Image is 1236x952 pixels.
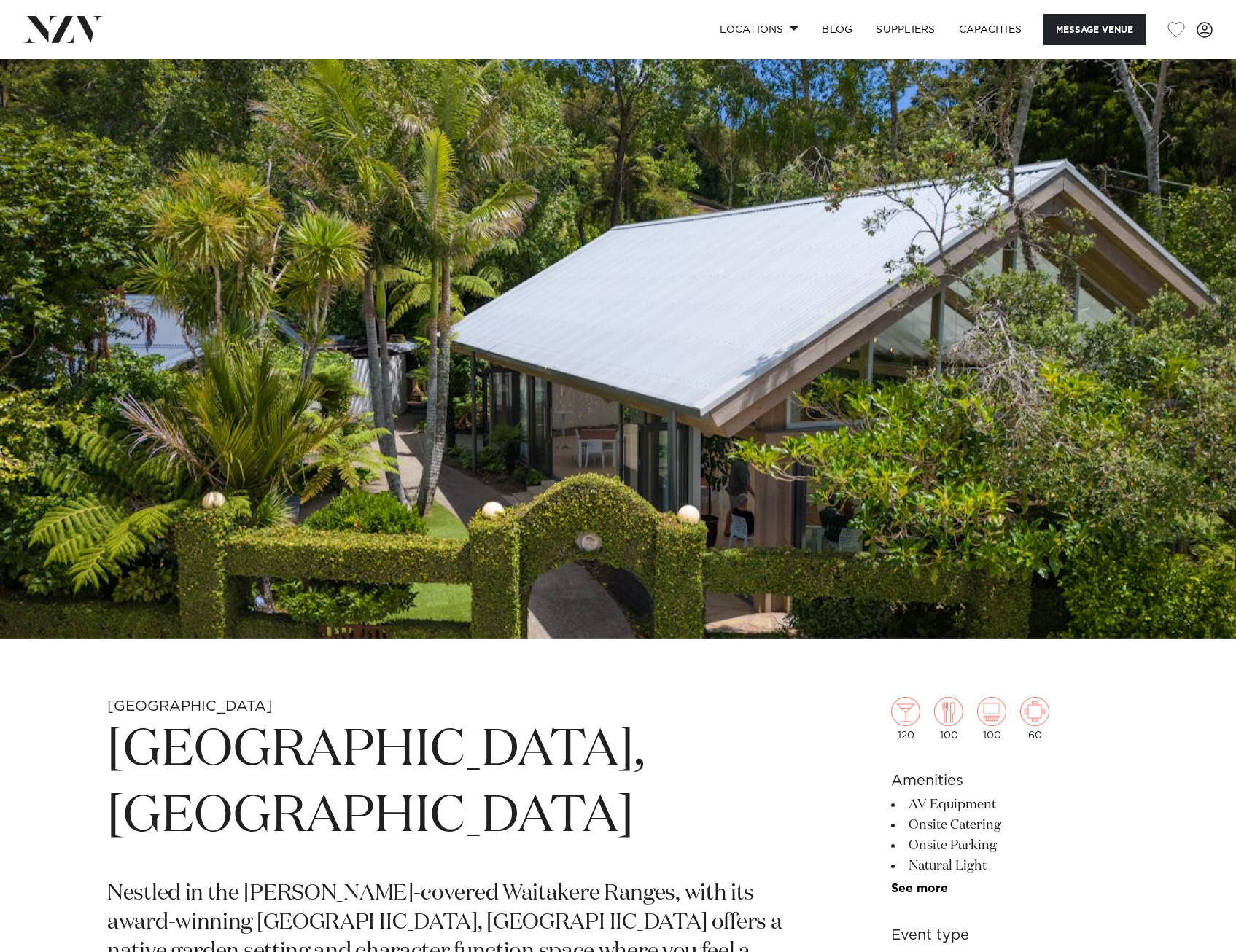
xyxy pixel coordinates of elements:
li: AV Equipment [891,795,1129,815]
li: Onsite Catering [891,815,1129,835]
div: 100 [977,697,1006,741]
img: meeting.png [1020,697,1049,726]
small: [GEOGRAPHIC_DATA] [107,699,273,714]
a: BLOG [810,14,864,45]
button: Message Venue [1043,14,1146,45]
img: theatre.png [977,697,1006,726]
img: dining.png [934,697,963,726]
div: 60 [1020,697,1049,741]
li: Natural Light [891,856,1129,876]
div: 100 [934,697,963,741]
a: Locations [708,14,810,45]
img: nzv-logo.png [23,16,103,42]
div: 120 [891,697,920,741]
img: cocktail.png [891,697,920,726]
h6: Event type [891,924,1129,946]
a: Capacities [947,14,1034,45]
a: SUPPLIERS [864,14,947,45]
li: Onsite Parking [891,835,1129,856]
h6: Amenities [891,770,1129,792]
h1: [GEOGRAPHIC_DATA], [GEOGRAPHIC_DATA] [107,717,788,851]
